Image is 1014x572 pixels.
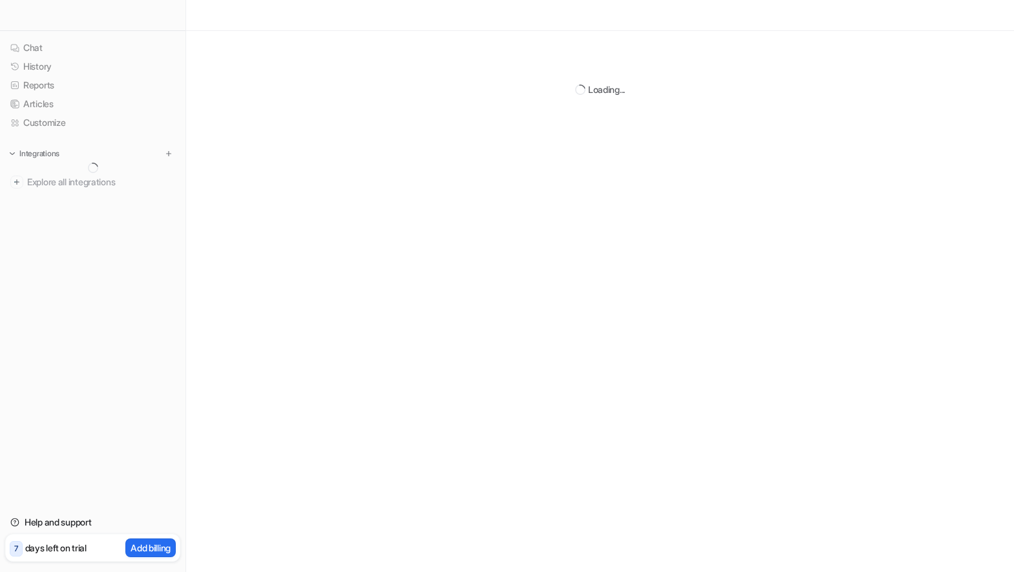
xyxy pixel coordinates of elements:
img: explore all integrations [10,176,23,189]
img: menu_add.svg [164,149,173,158]
a: Reports [5,76,180,94]
p: days left on trial [25,541,87,555]
span: Explore all integrations [27,172,175,192]
p: Integrations [19,148,59,159]
a: Chat [5,39,180,57]
a: Help and support [5,513,180,531]
p: Add billing [131,541,171,555]
a: Articles [5,95,180,113]
a: History [5,57,180,76]
div: Loading... [588,83,625,96]
p: 7 [14,543,18,555]
button: Add billing [125,538,176,557]
button: Integrations [5,147,63,160]
img: expand menu [8,149,17,158]
a: Explore all integrations [5,173,180,191]
a: Customize [5,114,180,132]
